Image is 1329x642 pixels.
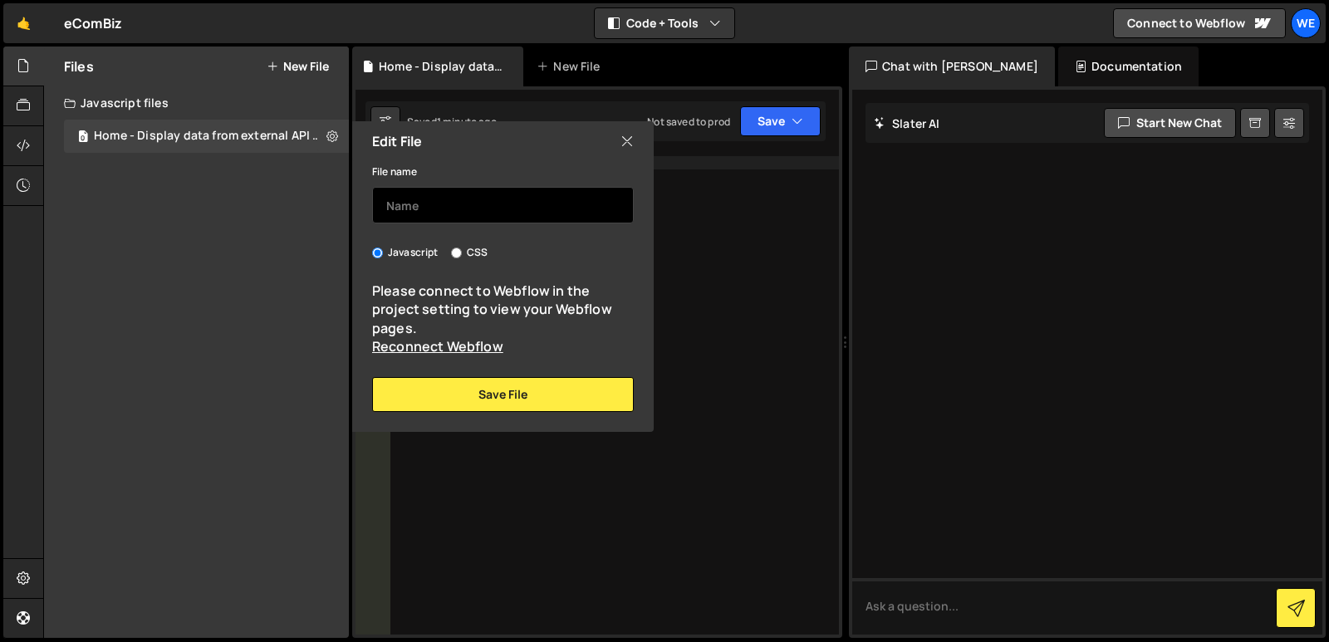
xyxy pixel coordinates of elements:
[1104,108,1236,138] button: Start new chat
[78,131,88,145] span: 0
[372,247,383,258] input: Javascript
[372,132,422,150] h2: Edit File
[372,164,417,180] label: File name
[94,129,323,144] div: Home - Display data from external API in Webflow.js
[595,8,734,38] button: Code + Tools
[407,115,497,129] div: Saved
[64,120,355,153] div: 17157/47374.js
[64,13,122,33] div: eComBiz
[44,86,349,120] div: Javascript files
[874,115,940,131] h2: Slater AI
[64,57,94,76] h2: Files
[1058,47,1199,86] div: Documentation
[372,187,634,223] input: Name
[3,3,44,43] a: 🤙
[372,377,634,412] button: Save File
[849,47,1055,86] div: Chat with [PERSON_NAME]
[379,58,503,75] div: Home - Display data from external API in Webflow.js
[267,60,329,73] button: New File
[437,115,497,129] div: 1 minute ago
[451,244,488,261] label: CSS
[537,58,606,75] div: New File
[1291,8,1321,38] a: We
[740,106,821,136] button: Save
[451,247,462,258] input: CSS
[372,244,439,261] label: Javascript
[372,337,503,355] a: Reconnect Webflow
[372,282,634,356] div: Please connect to Webflow in the project setting to view your Webflow pages.
[647,115,730,129] div: Not saved to prod
[1113,8,1286,38] a: Connect to Webflow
